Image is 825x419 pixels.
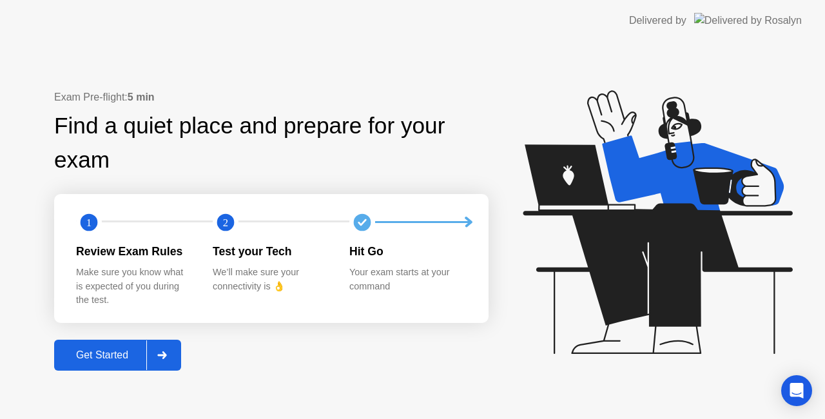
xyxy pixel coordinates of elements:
[54,340,181,371] button: Get Started
[128,92,155,102] b: 5 min
[213,243,329,260] div: Test your Tech
[76,243,192,260] div: Review Exam Rules
[349,266,465,293] div: Your exam starts at your command
[781,375,812,406] div: Open Intercom Messenger
[629,13,686,28] div: Delivered by
[86,216,92,228] text: 1
[76,266,192,307] div: Make sure you know what is expected of you during the test.
[54,90,489,105] div: Exam Pre-flight:
[213,266,329,293] div: We’ll make sure your connectivity is 👌
[349,243,465,260] div: Hit Go
[58,349,146,361] div: Get Started
[223,216,228,228] text: 2
[694,13,802,28] img: Delivered by Rosalyn
[54,109,489,177] div: Find a quiet place and prepare for your exam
